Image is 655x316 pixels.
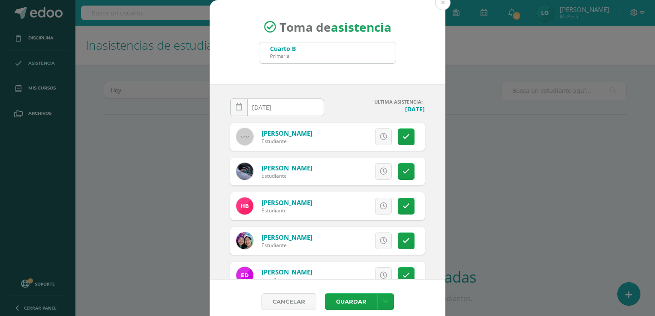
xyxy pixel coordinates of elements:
a: [PERSON_NAME] [261,233,312,241]
a: [PERSON_NAME] [261,268,312,276]
a: Cancelar [261,293,316,310]
div: Estudiante [261,172,312,179]
h4: ULTIMA ASISTENCIA: [331,98,425,105]
input: Busca un grado o sección aquí... [259,42,396,63]
span: Toma de [279,19,391,35]
div: Estudiante [261,276,312,283]
div: Estudiante [261,137,312,145]
div: Estudiante [261,241,312,249]
strong: asistencia [331,19,391,35]
a: [PERSON_NAME] [261,198,312,207]
input: Fecha de Inasistencia [231,99,324,116]
img: 42a1919641ad30c6c860187cdd5c08dc.png [236,267,253,284]
div: Cuarto B [270,45,296,53]
a: [PERSON_NAME] [261,164,312,172]
h4: [DATE] [331,105,425,113]
button: Guardar [325,293,377,310]
img: d3d9433d20d75f9639fb06c2eed59b72.png [236,197,253,215]
img: 60x60 [236,128,253,145]
img: 5da2d51d1061e6805f5f3d57b9cd66b6.png [236,232,253,249]
div: Primaria [270,53,296,59]
img: 76191607258cc835198d23ed37509a61.png [236,163,253,180]
div: Estudiante [261,207,312,214]
a: [PERSON_NAME] [261,129,312,137]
